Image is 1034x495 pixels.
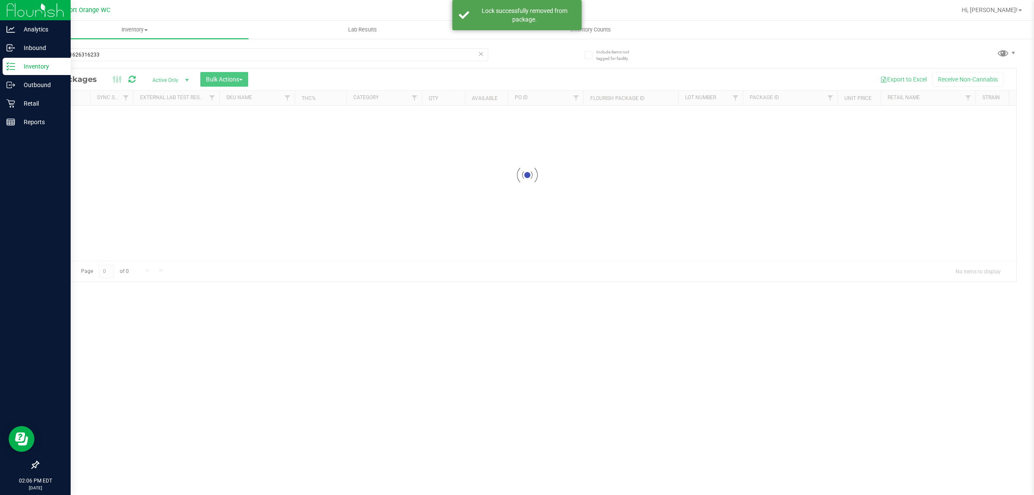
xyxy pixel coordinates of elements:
[249,21,477,39] a: Lab Results
[65,6,110,14] span: Port Orange WC
[4,485,67,491] p: [DATE]
[15,80,67,90] p: Outbound
[477,21,704,39] a: Inventory Counts
[38,48,488,61] input: Search Package ID, Item Name, SKU, Lot or Part Number...
[559,26,623,34] span: Inventory Counts
[15,24,67,34] p: Analytics
[6,62,15,71] inline-svg: Inventory
[478,48,484,60] span: Clear
[474,6,575,24] div: Lock successfully removed from package.
[15,43,67,53] p: Inbound
[21,26,249,34] span: Inventory
[6,99,15,108] inline-svg: Retail
[21,21,249,39] a: Inventory
[6,81,15,89] inline-svg: Outbound
[596,49,639,62] span: Include items not tagged for facility
[6,25,15,34] inline-svg: Analytics
[15,117,67,127] p: Reports
[15,98,67,109] p: Retail
[962,6,1018,13] span: Hi, [PERSON_NAME]!
[336,26,389,34] span: Lab Results
[9,426,34,452] iframe: Resource center
[4,477,67,485] p: 02:06 PM EDT
[6,118,15,126] inline-svg: Reports
[6,44,15,52] inline-svg: Inbound
[15,61,67,72] p: Inventory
